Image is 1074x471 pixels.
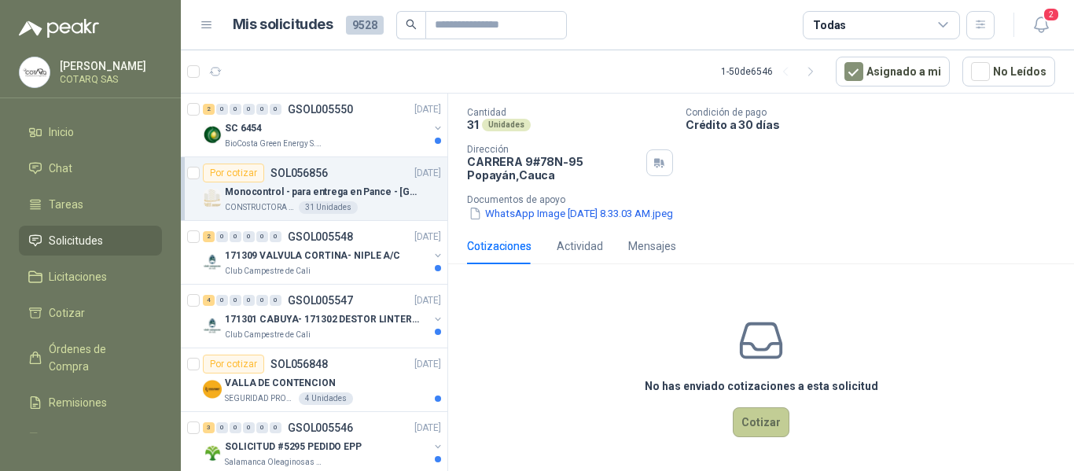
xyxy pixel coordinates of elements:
div: 0 [243,231,255,242]
a: Tareas [19,190,162,219]
div: 0 [256,295,268,306]
p: Monocontrol - para entrega en Pance - [GEOGRAPHIC_DATA] [225,185,421,200]
img: Company Logo [203,189,222,208]
span: 2 [1043,7,1060,22]
div: 0 [256,231,268,242]
span: Configuración [49,430,118,447]
div: 0 [230,422,241,433]
p: Crédito a 30 días [686,118,1068,131]
span: Órdenes de Compra [49,340,147,375]
button: Asignado a mi [836,57,950,86]
p: BioCosta Green Energy S.A.S [225,138,324,150]
div: Unidades [482,119,531,131]
img: Company Logo [203,125,222,144]
p: 171309 VALVULA CORTINA- NIPLE A/C [225,248,400,263]
p: [DATE] [414,293,441,308]
a: Solicitudes [19,226,162,256]
div: Actividad [557,237,603,255]
div: 2 [203,231,215,242]
button: 2 [1027,11,1055,39]
p: [DATE] [414,230,441,245]
p: [DATE] [414,166,441,181]
p: SOLICITUD #5295 PEDIDO EPP [225,440,362,454]
div: 0 [216,295,228,306]
div: 0 [216,104,228,115]
div: 0 [216,231,228,242]
a: Chat [19,153,162,183]
span: Remisiones [49,394,107,411]
div: 0 [270,422,281,433]
img: Company Logo [203,316,222,335]
p: 31 [467,118,479,131]
div: Por cotizar [203,164,264,182]
p: Club Campestre de Cali [225,265,311,278]
a: 3 0 0 0 0 0 GSOL005546[DATE] Company LogoSOLICITUD #5295 PEDIDO EPPSalamanca Oleaginosas SAS [203,418,444,469]
p: CONSTRUCTORA GRUPO FIP [225,201,296,214]
span: Inicio [49,123,74,141]
div: 0 [243,295,255,306]
h3: No has enviado cotizaciones a esta solicitud [645,377,878,395]
div: 0 [243,422,255,433]
span: Cotizar [49,304,85,322]
a: Configuración [19,424,162,454]
p: Club Campestre de Cali [225,329,311,341]
p: SOL056856 [270,167,328,178]
h1: Mis solicitudes [233,13,333,36]
p: Condición de pago [686,107,1068,118]
a: Órdenes de Compra [19,334,162,381]
span: Solicitudes [49,232,103,249]
a: 2 0 0 0 0 0 GSOL005550[DATE] Company LogoSC 6454BioCosta Green Energy S.A.S [203,100,444,150]
p: VALLA DE CONTENCION [225,376,336,391]
p: [PERSON_NAME] [60,61,158,72]
div: Cotizaciones [467,237,531,255]
p: [DATE] [414,357,441,372]
div: 0 [230,295,241,306]
img: Company Logo [203,252,222,271]
img: Logo peakr [19,19,99,38]
img: Company Logo [203,380,222,399]
div: 0 [256,422,268,433]
a: Cotizar [19,298,162,328]
p: GSOL005547 [288,295,353,306]
a: Por cotizarSOL056856[DATE] Company LogoMonocontrol - para entrega en Pance - [GEOGRAPHIC_DATA]CON... [181,157,447,221]
a: Inicio [19,117,162,147]
a: 2 0 0 0 0 0 GSOL005548[DATE] Company Logo171309 VALVULA CORTINA- NIPLE A/CClub Campestre de Cali [203,227,444,278]
p: SOL056848 [270,359,328,370]
div: 1 - 50 de 6546 [721,59,823,84]
div: 4 [203,295,215,306]
div: 0 [270,104,281,115]
div: 0 [230,231,241,242]
div: 4 Unidades [299,392,353,405]
button: Cotizar [733,407,789,437]
p: Documentos de apoyo [467,194,1068,205]
button: No Leídos [962,57,1055,86]
p: COTARQ SAS [60,75,158,84]
p: Dirección [467,144,640,155]
p: SEGURIDAD PROVISER LTDA [225,392,296,405]
p: GSOL005546 [288,422,353,433]
div: Todas [813,17,846,34]
p: [DATE] [414,421,441,436]
span: Licitaciones [49,268,107,285]
p: [DATE] [414,102,441,117]
a: Remisiones [19,388,162,418]
p: Salamanca Oleaginosas SAS [225,456,324,469]
div: 3 [203,422,215,433]
div: 0 [270,231,281,242]
p: GSOL005550 [288,104,353,115]
a: 4 0 0 0 0 0 GSOL005547[DATE] Company Logo171301 CABUYA- 171302 DESTOR LINTER- 171305 PINZAClub Ca... [203,291,444,341]
p: CARRERA 9#78N-95 Popayán , Cauca [467,155,640,182]
div: Mensajes [628,237,676,255]
div: 0 [216,422,228,433]
p: GSOL005548 [288,231,353,242]
img: Company Logo [203,443,222,462]
button: WhatsApp Image [DATE] 8.33.03 AM.jpeg [467,205,675,222]
div: 0 [270,295,281,306]
span: 9528 [346,16,384,35]
span: Chat [49,160,72,177]
p: 171301 CABUYA- 171302 DESTOR LINTER- 171305 PINZA [225,312,421,327]
p: Cantidad [467,107,673,118]
span: search [406,19,417,30]
img: Company Logo [20,57,50,87]
div: 31 Unidades [299,201,358,214]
